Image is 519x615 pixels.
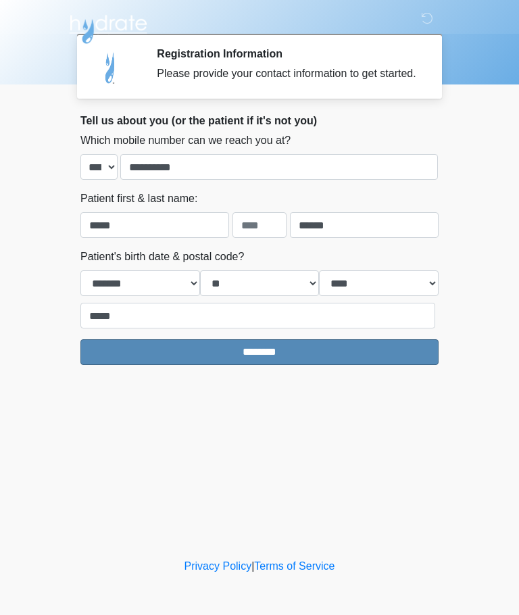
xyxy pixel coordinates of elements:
[80,191,197,207] label: Patient first & last name:
[91,47,131,88] img: Agent Avatar
[157,66,418,82] div: Please provide your contact information to get started.
[251,560,254,572] a: |
[67,10,149,45] img: Hydrate IV Bar - Arcadia Logo
[184,560,252,572] a: Privacy Policy
[80,114,439,127] h2: Tell us about you (or the patient if it's not you)
[80,132,291,149] label: Which mobile number can we reach you at?
[80,249,244,265] label: Patient's birth date & postal code?
[254,560,335,572] a: Terms of Service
